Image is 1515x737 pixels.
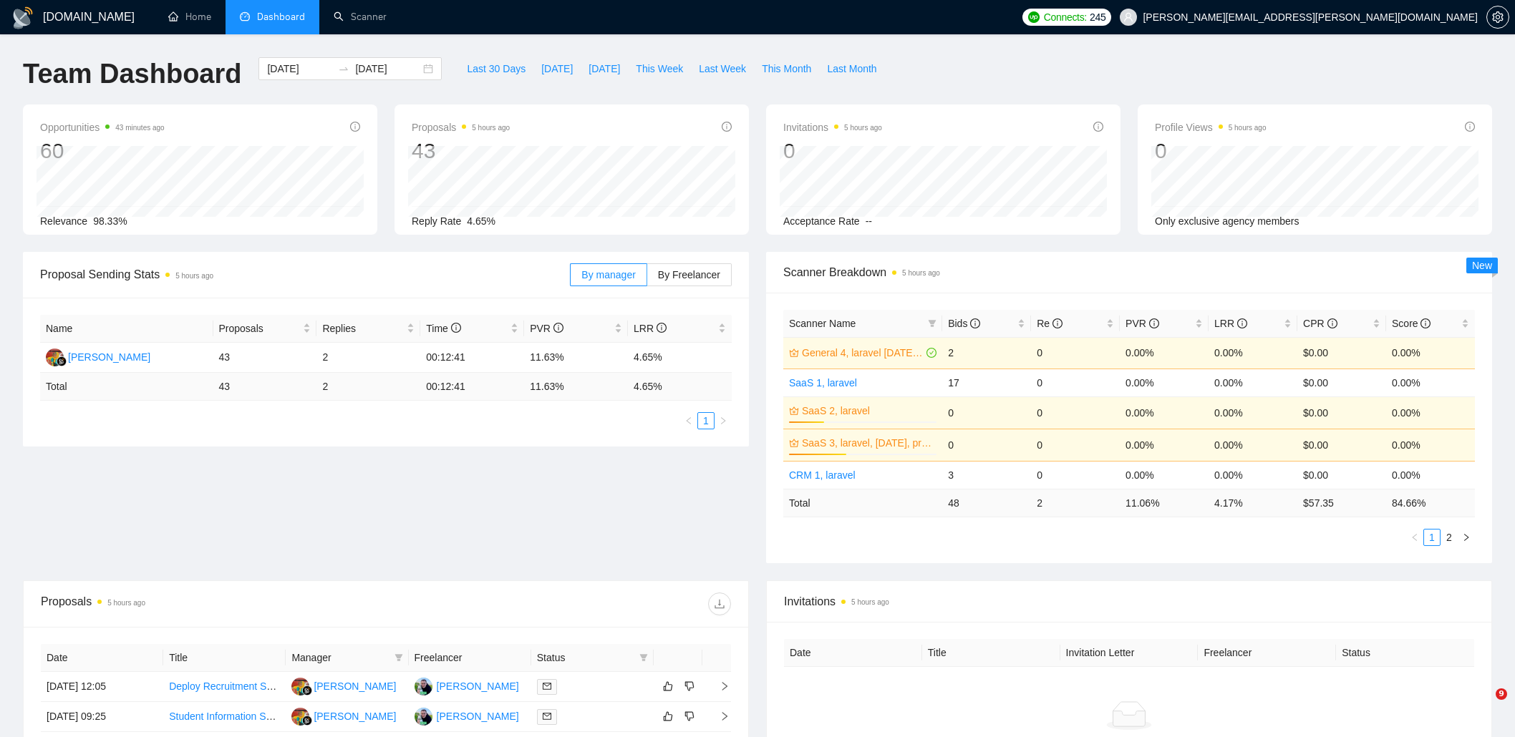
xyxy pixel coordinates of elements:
[802,435,934,451] a: SaaS 3, laravel, [DATE], prev ver
[1149,318,1159,328] span: info-circle
[1028,11,1040,23] img: upwork-logo.png
[1031,489,1120,517] td: 2
[637,647,651,668] span: filter
[1465,122,1475,132] span: info-circle
[902,269,940,277] time: 5 hours ago
[802,403,934,419] a: SaaS 2, laravel
[1155,215,1299,227] span: Only exclusive agency members
[213,343,317,373] td: 43
[708,681,730,691] span: right
[722,122,732,132] span: info-circle
[628,57,691,80] button: This Week
[942,368,1031,396] td: 17
[524,343,628,373] td: 11.63%
[168,11,211,23] a: homeHome
[708,592,731,615] button: download
[789,377,857,389] a: SaaS 1, laravel
[715,412,732,429] button: right
[40,373,213,401] td: Total
[412,215,461,227] span: Reply Rate
[783,137,882,165] div: 0
[1297,461,1386,489] td: $0.00
[115,124,164,132] time: 43 minutes ago
[163,702,286,732] td: Student Information System
[1441,529,1458,546] li: 2
[659,708,677,725] button: like
[1297,489,1386,517] td: $ 57.35
[467,215,495,227] span: 4.65%
[543,682,551,690] span: mail
[169,711,293,722] a: Student Information System
[1466,688,1501,723] iframe: Intercom live chat
[530,323,563,334] span: PVR
[219,321,301,336] span: Proposals
[1297,368,1386,396] td: $0.00
[1487,11,1509,23] span: setting
[1031,337,1120,368] td: 0
[437,708,519,724] div: [PERSON_NAME]
[163,644,286,672] th: Title
[1392,318,1431,329] span: Score
[169,680,518,692] a: Deploy Recruitment Software (Node.js + React + PostgreSQL) to Live Website
[533,57,581,80] button: [DATE]
[1229,124,1267,132] time: 5 hours ago
[715,412,732,429] li: Next Page
[1209,368,1297,396] td: 0.00%
[699,61,746,77] span: Last Week
[783,263,1475,281] span: Scanner Breakdown
[350,122,360,132] span: info-circle
[240,11,250,21] span: dashboard
[1214,318,1247,329] span: LRR
[691,57,754,80] button: Last Week
[467,61,526,77] span: Last 30 Days
[395,653,403,662] span: filter
[1410,533,1419,542] span: left
[1209,461,1297,489] td: 0.00%
[537,650,634,665] span: Status
[415,708,432,726] img: OI
[1386,337,1475,368] td: 0.00%
[663,711,673,722] span: like
[1090,9,1105,25] span: 245
[291,650,388,665] span: Manager
[41,644,163,672] th: Date
[1458,529,1475,546] button: right
[1420,318,1431,328] span: info-circle
[1209,396,1297,429] td: 0.00%
[926,348,936,358] span: check-circle
[581,57,628,80] button: [DATE]
[681,678,698,695] button: dislike
[1120,396,1209,429] td: 0.00%
[784,639,922,667] th: Date
[267,61,332,77] input: Start date
[1209,337,1297,368] td: 0.00%
[789,406,799,416] span: crown
[415,710,519,721] a: OI[PERSON_NAME]
[1423,529,1441,546] li: 1
[322,321,404,336] span: Replies
[302,716,312,726] img: gigradar-bm.png
[68,349,150,365] div: [PERSON_NAME]
[420,343,524,373] td: 00:12:41
[942,489,1031,517] td: 48
[819,57,884,80] button: Last Month
[213,373,317,401] td: 43
[40,119,165,136] span: Opportunities
[789,438,799,448] span: crown
[543,712,551,721] span: mail
[762,61,811,77] span: This Month
[866,215,872,227] span: --
[1120,337,1209,368] td: 0.00%
[684,680,694,692] span: dislike
[783,215,860,227] span: Acceptance Rate
[684,416,693,425] span: left
[415,680,519,691] a: OI[PERSON_NAME]
[338,63,349,74] span: swap-right
[680,412,697,429] li: Previous Page
[754,57,819,80] button: This Month
[925,313,939,334] span: filter
[1297,396,1386,429] td: $0.00
[163,672,286,702] td: Deploy Recruitment Software (Node.js + React + PostgreSQL) to Live Website
[928,319,936,328] span: filter
[41,702,163,732] td: [DATE] 09:25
